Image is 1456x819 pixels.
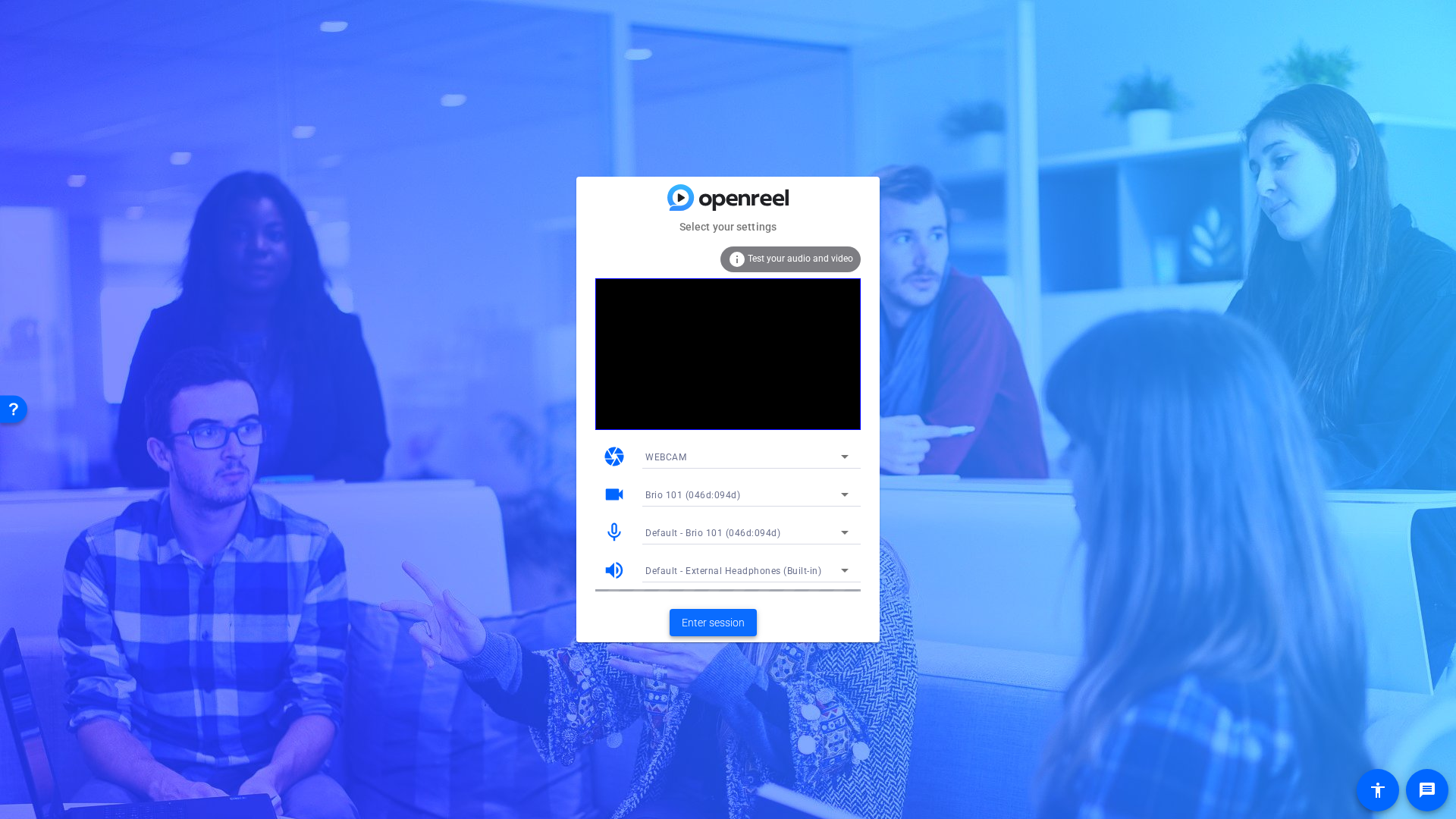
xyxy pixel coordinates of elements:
[728,250,746,268] mat-icon: info
[645,490,740,500] span: Brio 101 (046d:094d)
[603,559,626,582] mat-icon: volume_up
[603,445,626,468] mat-icon: camera
[667,184,789,211] img: blue-gradient.svg
[576,218,880,235] mat-card-subtitle: Select your settings
[682,615,745,631] span: Enter session
[1418,781,1436,799] mat-icon: message
[645,528,780,538] span: Default - Brio 101 (046d:094d)
[670,609,757,636] button: Enter session
[645,452,686,463] span: WEBCAM
[603,483,626,506] mat-icon: videocam
[645,566,821,576] span: Default - External Headphones (Built-in)
[1369,781,1387,799] mat-icon: accessibility
[603,521,626,544] mat-icon: mic_none
[748,253,853,264] span: Test your audio and video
